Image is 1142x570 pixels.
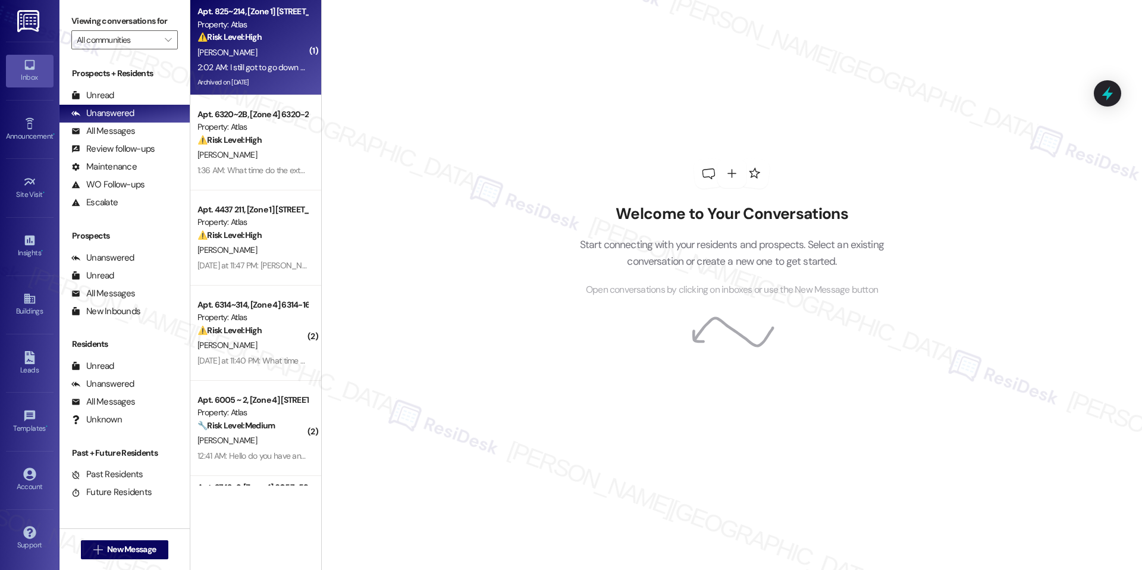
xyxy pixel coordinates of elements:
button: New Message [81,540,169,559]
span: [PERSON_NAME] [197,149,257,160]
div: All Messages [71,287,135,300]
div: Residents [59,338,190,350]
div: 1:36 AM: What time do the exterminator suppose to come [DATE]..I'm home all day [197,165,478,176]
a: Insights • [6,230,54,262]
div: 12:41 AM: Hello do you have any news about my current refrigerator situation? I can understand if... [197,450,764,461]
div: New Inbounds [71,305,140,318]
a: Buildings [6,289,54,321]
strong: 🔧 Risk Level: Medium [197,420,275,431]
div: Unread [71,360,114,372]
a: Templates • [6,406,54,438]
div: Apt. 825~214, [Zone 1] [STREET_ADDRESS] [197,5,308,18]
i:  [93,545,102,555]
div: Apt. 2742~3, [Zone 4] 6057-59 S. [US_STATE] [197,481,308,494]
span: Open conversations by clicking on inboxes or use the New Message button [586,283,878,297]
div: Unknown [71,414,122,426]
div: Unread [71,89,114,102]
span: • [41,247,43,255]
div: Property: Atlas [197,311,308,324]
div: Property: Atlas [197,216,308,228]
div: Prospects [59,230,190,242]
span: • [46,422,48,431]
a: Support [6,522,54,555]
h2: Welcome to Your Conversations [561,205,902,224]
div: WO Follow-ups [71,178,145,191]
div: All Messages [71,396,135,408]
span: • [53,130,55,139]
span: [PERSON_NAME] [197,47,257,58]
div: Apt. 6320~2B, [Zone 4] 6320-28 S [PERSON_NAME] [197,108,308,121]
div: Archived on [DATE] [196,75,309,90]
div: Past Residents [71,468,143,481]
div: Maintenance [71,161,137,173]
strong: ⚠️ Risk Level: High [197,325,262,336]
div: Unanswered [71,107,134,120]
div: Apt. 6314~314, [Zone 4] 6314-16 S. Troy [197,299,308,311]
a: Site Visit • [6,172,54,204]
strong: ⚠️ Risk Level: High [197,32,262,42]
div: [DATE] at 11:47 PM: [PERSON_NAME]'m still seeing the mouse's [197,260,407,271]
div: Property: Atlas [197,18,308,31]
span: • [43,189,45,197]
div: Apt. 4437 211, [Zone 1] [STREET_ADDRESS] [197,203,308,216]
div: Property: Atlas [197,121,308,133]
div: Property: Atlas [197,406,308,419]
div: [DATE] at 11:40 PM: What time are they going to come because I have to go to work soon [197,355,501,366]
strong: ⚠️ Risk Level: High [197,230,262,240]
a: Inbox [6,55,54,87]
div: Prospects + Residents [59,67,190,80]
img: ResiDesk Logo [17,10,42,32]
span: [PERSON_NAME] [197,245,257,255]
div: Apt. 6005 ~ 2, [Zone 4] [STREET_ADDRESS] [197,394,308,406]
div: Review follow-ups [71,143,155,155]
div: All Messages [71,125,135,137]
div: Unanswered [71,378,134,390]
span: [PERSON_NAME] [197,435,257,446]
label: Viewing conversations for [71,12,178,30]
span: [PERSON_NAME] [197,340,257,350]
div: Past + Future Residents [59,447,190,459]
strong: ⚠️ Risk Level: High [197,134,262,145]
i:  [165,35,171,45]
div: Unread [71,270,114,282]
div: 2:02 AM: I still got to go down stairs in open the door when that ring my bell [197,62,456,73]
span: New Message [107,543,156,556]
input: All communities [77,30,159,49]
div: Unanswered [71,252,134,264]
a: Leads [6,347,54,380]
div: Escalate [71,196,118,209]
div: Future Residents [71,486,152,499]
a: Account [6,464,54,496]
p: Start connecting with your residents and prospects. Select an existing conversation or create a n... [561,236,902,270]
